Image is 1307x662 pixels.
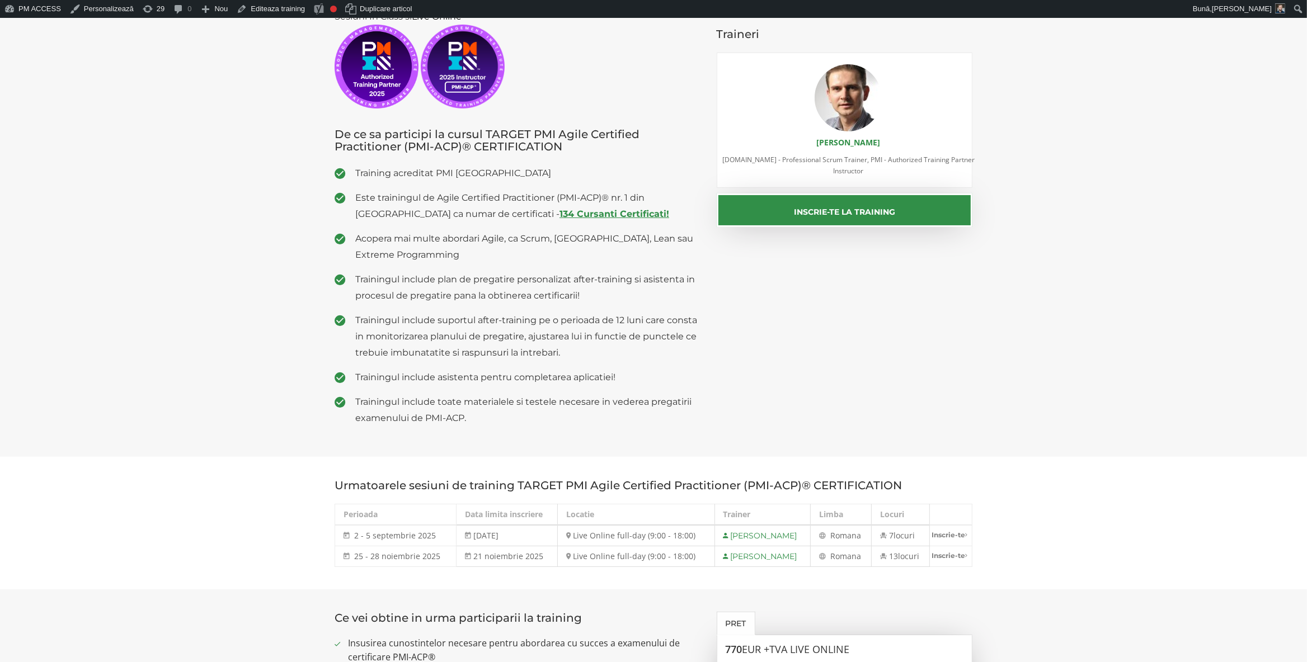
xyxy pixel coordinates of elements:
[560,209,669,219] a: 134 Cursanti Certificati!
[872,546,930,567] td: 13
[722,155,975,176] span: [DOMAIN_NAME] - Professional Scrum Trainer, PMI - Authorized Training Partner Instructor
[840,551,861,561] span: mana
[330,6,337,12] div: Necesită îmbunătățire
[930,526,972,544] a: Inscrie-te
[355,165,700,181] span: Training acreditat PMI [GEOGRAPHIC_DATA]
[1212,4,1272,13] span: [PERSON_NAME]
[872,504,930,526] th: Locuri
[714,546,811,567] td: [PERSON_NAME]
[811,504,872,526] th: Limba
[830,551,840,561] span: Ro
[335,479,972,491] h3: Urmatoarele sesiuni de training TARGET PMI Agile Certified Practitioner (PMI-ACP)® CERTIFICATION
[717,193,973,227] button: Inscrie-te la training
[355,271,700,304] span: Trainingul include plan de pregatire personalizat after-training si asistenta in procesul de preg...
[717,612,755,635] a: Pret
[457,525,558,546] td: [DATE]
[840,530,861,541] span: mana
[714,504,811,526] th: Trainer
[557,546,714,567] td: Live Online full-day (9:00 - 18:00)
[457,546,558,567] td: 21 noiembrie 2025
[335,128,700,153] h3: De ce sa participi la cursul TARGET PMI Agile Certified Practitioner (PMI-ACP)® CERTIFICATION
[335,612,700,624] h3: Ce vei obtine in urma participarii la training
[355,394,700,426] span: Trainingul include toate materialele si testele necesare in vederea pregatirii examenului de PMI-...
[354,551,440,561] span: 25 - 28 noiembrie 2025
[742,642,850,656] span: EUR +TVA Live Online
[816,137,880,148] a: [PERSON_NAME]
[726,644,964,655] h3: 770
[898,551,919,561] span: locuri
[714,525,811,546] td: [PERSON_NAME]
[355,190,700,222] span: Este trainingul de Agile Certified Practitioner (PMI-ACP)® nr. 1 din [GEOGRAPHIC_DATA] ca numar d...
[557,504,714,526] th: Locatie
[355,230,700,263] span: Acopera mai multe abordari Agile, ca Scrum, [GEOGRAPHIC_DATA], Lean sau Extreme Programming
[355,312,700,361] span: Trainingul include suportul after-training pe o perioada de 12 luni care consta in monitorizarea ...
[335,504,457,526] th: Perioada
[335,8,700,108] p: Sesiuni In Class si
[930,546,972,565] a: Inscrie-te
[894,530,915,541] span: locuri
[354,530,436,541] span: 2 - 5 septembrie 2025
[557,525,714,546] td: Live Online full-day (9:00 - 18:00)
[355,369,700,385] span: Trainingul include asistenta pentru completarea aplicatiei!
[815,64,882,131] img: Mihai Olaru
[872,525,930,546] td: 7
[717,28,973,40] h3: Traineri
[457,504,558,526] th: Data limita inscriere
[830,530,840,541] span: Ro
